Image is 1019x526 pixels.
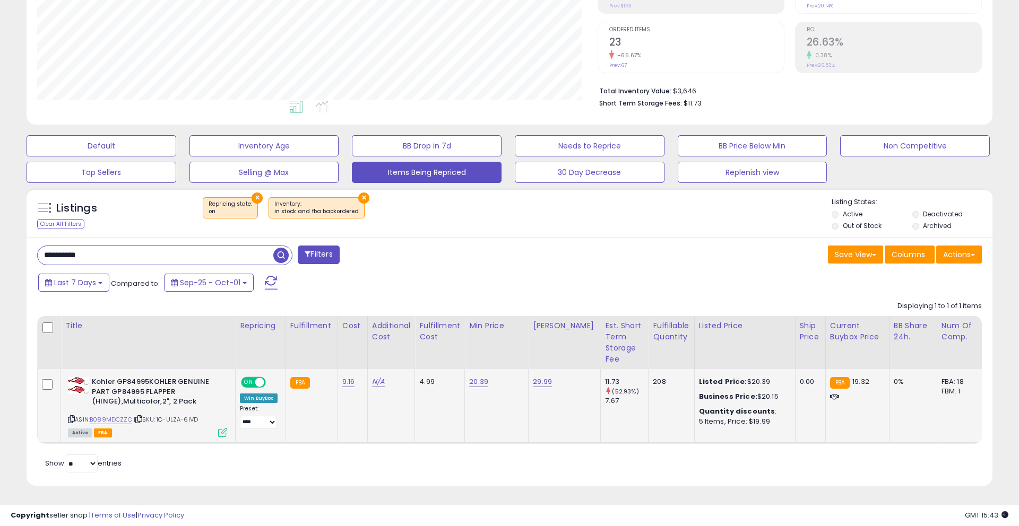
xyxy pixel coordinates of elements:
[252,192,263,204] button: ×
[209,208,252,215] div: on
[653,320,689,343] div: Fulfillable Quantity
[111,278,160,288] span: Compared to:
[533,376,552,387] a: 29.99
[843,209,862,218] label: Active
[830,377,850,389] small: FBA
[469,376,488,387] a: 20.39
[653,377,686,387] div: 208
[942,377,977,387] div: FBA: 18
[209,200,252,216] span: Repricing state :
[137,510,184,520] a: Privacy Policy
[27,135,176,156] button: Default
[830,320,885,343] div: Current Buybox Price
[65,320,231,331] div: Title
[605,396,648,406] div: 7.67
[800,320,821,343] div: Ship Price
[605,320,644,365] div: Est. Short Term Storage Fee
[358,192,369,204] button: ×
[699,320,791,331] div: Listed Price
[807,3,833,9] small: Prev: 20.14%
[678,162,827,183] button: Replenish view
[699,417,787,426] div: 5 Items, Price: $19.99
[372,376,385,387] a: N/A
[134,415,198,424] span: | SKU: 1C-ULZA-6IVD
[923,221,952,230] label: Archived
[678,135,827,156] button: BB Price Below Min
[923,209,963,218] label: Deactivated
[189,162,339,183] button: Selling @ Max
[469,320,524,331] div: Min Price
[274,200,359,216] span: Inventory :
[290,377,310,389] small: FBA
[38,274,109,292] button: Last 7 Days
[612,387,638,396] small: (52.93%)
[832,197,992,207] p: Listing States:
[290,320,333,331] div: Fulfillment
[828,246,883,264] button: Save View
[68,377,227,436] div: ASIN:
[56,201,97,216] h5: Listings
[419,377,456,387] div: 4.99
[897,301,982,311] div: Displaying 1 to 1 of 1 items
[699,392,787,401] div: $20.15
[11,511,184,521] div: seller snap | |
[800,377,817,387] div: 0.00
[840,135,990,156] button: Non Competitive
[515,162,664,183] button: 30 Day Decrease
[90,415,132,424] a: B089MDCZZC
[811,51,832,59] small: 0.38%
[894,320,932,343] div: BB Share 24h.
[965,510,1008,520] span: 2025-10-9 15:43 GMT
[180,277,240,288] span: Sep-25 - Oct-01
[11,510,49,520] strong: Copyright
[533,320,596,331] div: [PERSON_NAME]
[605,377,648,387] div: 11.73
[242,378,255,387] span: ON
[91,510,136,520] a: Terms of Use
[240,393,278,403] div: Win BuyBox
[372,320,411,343] div: Additional Cost
[189,135,339,156] button: Inventory Age
[240,320,281,331] div: Repricing
[342,320,363,331] div: Cost
[609,62,627,68] small: Prev: 67
[852,376,869,387] span: 19.32
[609,3,632,9] small: Prev: $163
[699,407,787,416] div: :
[807,36,981,50] h2: 26.63%
[942,320,980,343] div: Num of Comp.
[699,376,747,387] b: Listed Price:
[699,406,775,416] b: Quantity discounts
[342,376,355,387] a: 9.16
[942,387,977,396] div: FBM: 1
[515,135,664,156] button: Needs to Reprice
[609,36,784,50] h2: 23
[94,428,112,437] span: FBA
[599,86,671,95] b: Total Inventory Value:
[699,391,757,401] b: Business Price:
[807,27,981,33] span: ROI
[298,246,339,264] button: Filters
[419,320,460,343] div: Fulfillment Cost
[892,249,925,260] span: Columns
[45,458,122,468] span: Show: entries
[609,27,784,33] span: Ordered Items
[699,377,787,387] div: $20.39
[352,135,502,156] button: BB Drop in 7d
[68,428,92,437] span: All listings currently available for purchase on Amazon
[164,274,254,292] button: Sep-25 - Oct-01
[264,378,281,387] span: OFF
[274,208,359,215] div: in stock and fba backordered
[92,377,221,409] b: Kohler GP84995KOHLER GENUINE PART GP84995 FLAPPER (HINGE),Multicolor,2", 2 Pack
[240,405,278,429] div: Preset:
[807,62,835,68] small: Prev: 26.53%
[936,246,982,264] button: Actions
[27,162,176,183] button: Top Sellers
[894,377,929,387] div: 0%
[843,221,882,230] label: Out of Stock
[37,219,84,229] div: Clear All Filters
[614,51,642,59] small: -65.67%
[599,99,682,108] b: Short Term Storage Fees:
[352,162,502,183] button: Items Being Repriced
[684,98,702,108] span: $11.73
